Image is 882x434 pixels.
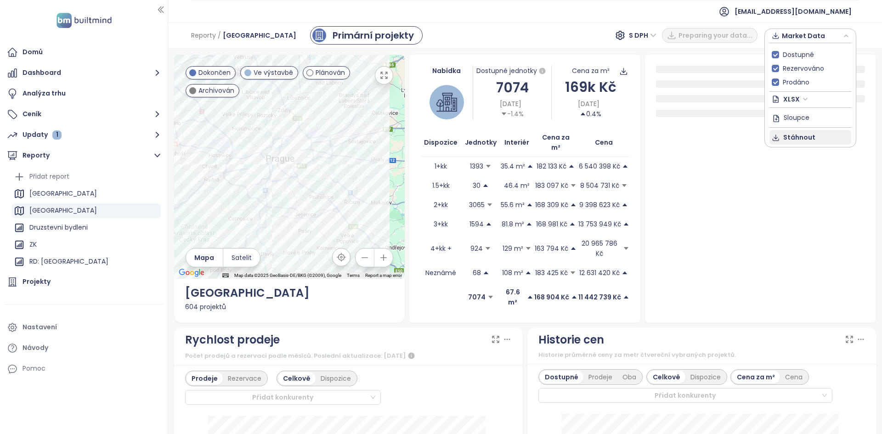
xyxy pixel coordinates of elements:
[223,248,260,267] button: Satelit
[783,132,815,142] span: Stáhnout
[469,219,484,229] p: 1594
[223,27,296,44] span: [GEOGRAPHIC_DATA]
[482,182,489,189] span: caret-up
[578,292,621,302] p: 11 442 739 Kč
[420,263,461,282] td: Neznámé
[779,63,828,73] span: Rezervováno
[526,221,532,227] span: caret-up
[185,350,512,361] div: Počet prodejů a rezervací podle měsíců. Poslední aktualizace: [DATE]
[536,219,567,229] p: 168 981 Kč
[483,270,489,276] span: caret-up
[5,360,163,378] div: Pomoc
[535,200,568,210] p: 168 309 Kč
[583,371,617,383] div: Prodeje
[784,112,809,122] span: Sloupce
[502,219,524,229] p: 81.8 m²
[185,331,280,349] div: Rychlost prodeje
[5,318,163,337] a: Nastavení
[501,200,525,210] p: 55.6 m²
[735,0,852,23] span: [EMAIL_ADDRESS][DOMAIN_NAME]
[222,272,229,279] button: Keyboard shortcuts
[617,371,641,383] div: Oba
[623,245,629,252] span: caret-down
[310,26,423,45] a: primary
[198,68,231,78] span: Dokončen
[779,77,813,87] span: Prodáno
[526,202,533,208] span: caret-up
[23,88,66,99] div: Analýza trhu
[5,105,163,124] button: Ceník
[333,28,414,42] div: Primární projekty
[11,203,161,218] div: [GEOGRAPHIC_DATA]
[11,237,161,252] div: ZK
[187,372,223,385] div: Prodeje
[234,273,341,278] span: Map data ©2025 GeoBasis-DE/BKG (©2009), Google
[622,270,628,276] span: caret-up
[623,221,629,227] span: caret-up
[23,321,57,333] div: Nastavení
[501,109,524,119] div: -1.4%
[5,85,163,103] a: Analýza trhu
[186,248,223,267] button: Mapa
[11,254,161,269] div: RD: [GEOGRAPHIC_DATA]
[779,50,818,60] span: Dostupné
[535,180,568,191] p: 183 097 Kč
[23,129,62,141] div: Updaty
[500,99,521,109] span: [DATE]
[769,130,851,145] button: Stáhnout
[185,302,394,312] div: 604 projektů
[525,245,531,252] span: caret-down
[11,186,161,201] div: [GEOGRAPHIC_DATA]
[570,182,577,189] span: caret-down
[540,371,583,383] div: Dostupné
[420,66,473,76] div: Nabídka
[5,64,163,82] button: Dashboard
[782,29,841,43] span: Market Data
[23,363,45,374] div: Pomoc
[578,238,622,259] p: 20 965 786 Kč
[52,130,62,140] div: 1
[468,292,486,302] p: 7074
[580,180,619,191] p: 8 504 731 Kč
[648,371,685,383] div: Celkově
[254,68,293,78] span: Ve výstavbě
[316,68,345,78] span: Plánován
[469,200,485,210] p: 3065
[176,267,207,279] a: Open this area in Google Maps (opens a new window)
[570,245,577,252] span: caret-up
[485,163,492,169] span: caret-down
[780,371,808,383] div: Cena
[5,273,163,291] a: Projekty
[420,157,461,176] td: 1+kk
[535,243,568,254] p: 163 794 Kč
[420,234,461,263] td: 4+kk +
[501,111,507,117] span: caret-down
[504,180,530,191] p: 46.4 m²
[473,66,551,77] div: Dostupné jednotky
[198,85,234,96] span: Archivován
[621,182,628,189] span: caret-down
[5,339,163,357] a: Návody
[535,268,568,278] p: 183 425 Kč
[579,200,620,210] p: 9 398 623 Kč
[11,169,161,184] div: Přidat report
[527,294,533,300] span: caret-up
[436,92,457,113] img: house
[503,243,523,254] p: 129 m²
[578,219,621,229] p: 13 753 949 Kč
[420,176,461,195] td: 1.5+kk
[185,284,394,302] div: [GEOGRAPHIC_DATA]
[316,372,356,385] div: Dispozice
[365,273,402,278] a: Report a map error
[11,220,161,235] div: Druzstevni bydleni
[500,129,533,157] th: Interiér
[538,350,865,360] div: Historie průměrné ceny za metr čtvereční vybraných projektů.
[580,111,586,117] span: caret-up
[23,342,48,354] div: Návody
[420,129,461,157] th: Dispozice
[486,202,493,208] span: caret-down
[223,372,266,385] div: Rezervace
[622,163,628,169] span: caret-up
